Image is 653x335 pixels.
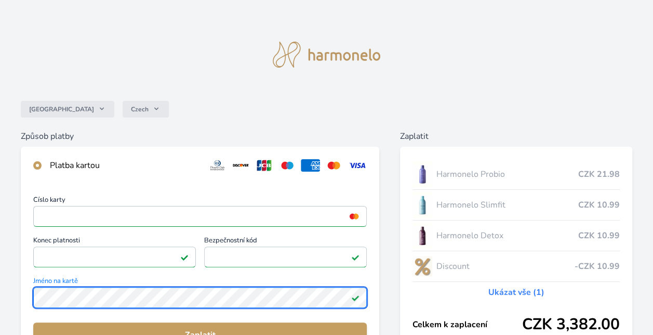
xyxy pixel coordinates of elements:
img: DETOX_se_stinem_x-lo.jpg [412,223,432,249]
span: -CZK 10.99 [575,260,620,273]
input: Jméno na kartěPlatné pole [33,287,367,308]
span: CZK 10.99 [578,229,620,242]
img: Platné pole [351,253,359,261]
img: jcb.svg [255,159,274,172]
img: SLIMFIT_se_stinem_x-lo.jpg [412,192,432,218]
img: mc.svg [324,159,343,172]
img: visa.svg [348,159,367,172]
h6: Zaplatit [400,130,632,143]
img: diners.svg [208,159,227,172]
span: Bezpečnostní kód [204,237,367,247]
iframe: Iframe pro datum vypršení platnosti [38,250,191,264]
button: [GEOGRAPHIC_DATA] [21,101,114,118]
span: CZK 21.98 [578,168,620,181]
img: Platné pole [180,253,189,261]
span: Harmonelo Slimfit [436,199,578,211]
span: [GEOGRAPHIC_DATA] [29,105,94,113]
img: amex.svg [301,159,320,172]
span: Czech [131,105,149,113]
span: Číslo karty [33,197,367,206]
span: Harmonelo Probio [436,168,578,181]
img: discover.svg [231,159,250,172]
button: Czech [123,101,169,118]
span: CZK 10.99 [578,199,620,211]
img: CLEAN_PROBIO_se_stinem_x-lo.jpg [412,161,432,187]
iframe: Iframe pro číslo karty [38,209,362,224]
img: mc [347,212,361,221]
iframe: Iframe pro bezpečnostní kód [209,250,362,264]
h6: Způsob platby [21,130,379,143]
a: Ukázat vše (1) [488,286,544,299]
img: maestro.svg [278,159,297,172]
span: Jméno na kartě [33,278,367,287]
span: Harmonelo Detox [436,229,578,242]
div: Platba kartou [50,159,199,172]
span: Konec platnosti [33,237,196,247]
img: discount-lo.png [412,253,432,279]
span: Celkem k zaplacení [412,318,522,331]
img: logo.svg [273,42,381,68]
span: Discount [436,260,575,273]
img: Platné pole [351,293,359,302]
span: CZK 3,382.00 [522,315,620,334]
